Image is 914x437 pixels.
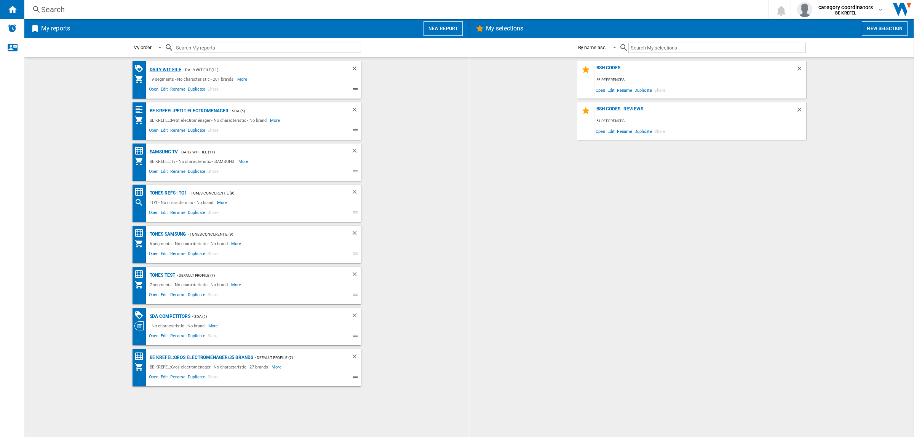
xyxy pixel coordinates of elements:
[818,3,873,11] span: category coordinators
[187,209,206,218] span: Duplicate
[148,362,272,372] div: BE KREFEL:Gros electroménager - No characteristic - 27 brands
[148,239,232,248] div: 6 segments - No characteristic - No brand
[270,116,281,125] span: More
[796,65,806,75] div: Delete
[148,75,238,84] div: 19 segments - No characteristic - 281 brands
[238,157,249,166] span: More
[169,373,187,383] span: Rename
[169,209,187,218] span: Rename
[148,65,182,75] div: Daily WIT file
[160,332,169,341] span: Edit
[606,85,616,95] span: Edit
[148,188,187,198] div: Tones refs : TO1
[594,65,796,75] div: BSH Codes
[133,45,152,50] div: My order
[134,116,148,125] div: My Assortment
[134,311,148,320] div: PROMOTIONS Matrix
[134,75,148,84] div: My Assortment
[208,321,219,330] span: More
[148,312,191,321] div: SDA competitors
[8,24,17,33] img: alerts-logo.svg
[134,198,148,207] div: Search
[134,270,148,279] div: Price Matrix
[351,230,361,239] div: Delete
[187,332,206,341] span: Duplicate
[206,86,220,95] span: Share
[187,250,206,259] span: Duplicate
[178,147,336,157] div: - Daily WIT File (11)
[148,271,175,280] div: Tones test
[148,291,160,300] span: Open
[594,75,806,85] div: 56 references
[148,198,217,207] div: TO1 - No characteristic - No brand
[169,250,187,259] span: Rename
[169,86,187,95] span: Rename
[148,332,160,341] span: Open
[134,239,148,248] div: My Assortment
[148,147,178,157] div: Samsung TV
[134,64,148,73] div: PROMOTIONS Matrix
[148,250,160,259] span: Open
[653,126,666,136] span: Share
[187,86,206,95] span: Duplicate
[228,106,336,116] div: - SDA (5)
[351,353,361,362] div: Delete
[134,352,148,361] div: Price Matrix
[148,321,208,330] div: - No characteristic - No brand
[606,126,616,136] span: Edit
[169,332,187,341] span: Rename
[134,280,148,289] div: My Assortment
[190,312,336,321] div: - SDA (5)
[862,21,908,36] button: New selection
[160,250,169,259] span: Edit
[351,147,361,157] div: Delete
[181,65,336,75] div: - Daily WIT File (11)
[148,280,232,289] div: 7 segments - No characteristic - No brand
[796,106,806,116] div: Delete
[594,106,796,116] div: BSH codes | Reviews
[148,230,186,239] div: Tones Samsung
[484,21,525,36] h2: My selections
[206,250,220,259] span: Share
[148,373,160,383] span: Open
[578,45,607,50] div: By name asc.
[206,291,220,300] span: Share
[134,105,148,115] div: Quartiles grid
[351,312,361,321] div: Delete
[231,239,242,248] span: More
[169,127,187,136] span: Rename
[160,86,169,95] span: Edit
[187,373,206,383] span: Duplicate
[351,65,361,75] div: Delete
[174,43,361,53] input: Search My reports
[40,21,72,36] h2: My reports
[148,353,253,362] div: BE KREFEL:Gros electromenager/35 brands
[633,85,653,95] span: Duplicate
[134,321,148,330] div: Category View
[160,209,169,218] span: Edit
[160,127,169,136] span: Edit
[186,230,336,239] div: - Tones concurentie (9)
[160,373,169,383] span: Edit
[169,291,187,300] span: Rename
[835,11,856,16] b: BE KREFEL
[148,168,160,177] span: Open
[148,106,228,116] div: BE KREFEL:Petit electromenager
[187,291,206,300] span: Duplicate
[169,168,187,177] span: Rename
[160,168,169,177] span: Edit
[41,4,749,15] div: Search
[272,362,283,372] span: More
[594,85,607,95] span: Open
[616,126,633,136] span: Rename
[653,85,666,95] span: Share
[628,43,805,53] input: Search My selections
[351,188,361,198] div: Delete
[134,362,148,372] div: My Assortment
[351,106,361,116] div: Delete
[206,373,220,383] span: Share
[633,126,653,136] span: Duplicate
[594,126,607,136] span: Open
[423,21,463,36] button: New report
[594,116,806,126] div: 54 references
